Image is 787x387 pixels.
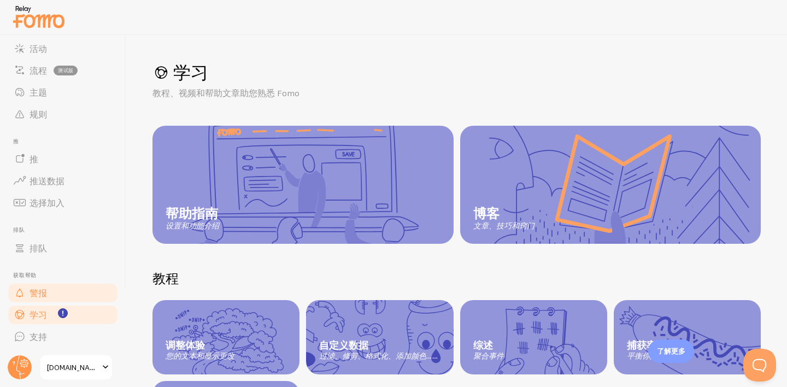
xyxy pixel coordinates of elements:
[166,339,205,351] font: 调整体验
[13,138,19,145] font: 推
[7,282,119,304] a: 警报
[30,109,47,120] font: 规则
[47,362,102,372] font: [DOMAIN_NAME]
[7,170,119,192] a: 推送数据
[473,205,500,221] font: 博客
[7,103,119,125] a: 规则
[7,81,119,103] a: 主题
[30,87,47,98] font: 主题
[30,243,47,254] font: 排队
[166,221,219,231] font: 设置和功能介绍
[30,331,47,342] font: 支持
[58,67,74,73] font: 测试版
[11,3,66,31] img: fomo-relay-logo-orange.svg
[319,339,368,351] font: 自定义数据
[30,65,47,76] font: 流程
[39,354,113,380] a: [DOMAIN_NAME]
[30,309,47,320] font: 学习
[30,43,47,54] font: 活动
[473,221,535,231] font: 文章、技巧和窍门
[13,272,37,279] font: 获取帮助
[657,347,685,355] font: 了解更多
[648,339,694,363] div: 了解更多
[30,175,64,186] font: 推送数据
[7,304,119,326] a: 学习
[7,326,119,348] a: 支持
[173,62,208,83] font: 学习
[743,349,776,382] iframe: 求助童子军信标 - 开放
[166,205,218,221] font: 帮助指南
[7,38,119,60] a: 活动
[58,308,68,318] svg: <p>Watch New Feature Tutorials!</p>
[7,60,119,81] a: 流程 测试版
[460,126,761,244] a: 博客 文章、技巧和窍门
[473,351,504,361] font: 聚合事件
[627,339,656,351] font: 捕获率
[152,270,179,286] font: 教程
[152,126,454,244] a: 帮助指南 设置和功能介绍
[7,192,119,214] a: 选择加入
[166,351,234,361] font: 您的文本和显示更改
[7,148,119,170] a: 推
[30,288,47,298] font: 警报
[319,351,438,361] font: 过滤、修剪、格式化、添加颜色……
[30,154,38,165] font: 推
[473,339,493,351] font: 综述
[152,87,299,98] font: 教程、视频和帮助文章助您熟悉 Fomo
[7,237,119,259] a: 排队
[627,351,673,361] font: 平衡你的通知
[30,197,64,208] font: 选择加入
[13,226,25,233] font: 排队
